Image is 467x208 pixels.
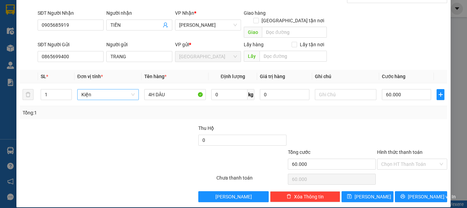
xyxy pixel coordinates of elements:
input: Dọc đường [262,27,327,38]
span: environment [47,38,52,43]
span: [GEOGRAPHIC_DATA] tận nơi [259,17,327,24]
th: Ghi chú [312,70,379,83]
span: [PERSON_NAME] [215,193,252,200]
span: SL [41,74,46,79]
button: delete [23,89,34,100]
button: [PERSON_NAME] [198,191,268,202]
span: save [347,194,352,199]
span: VP Nhận [175,10,194,16]
div: SĐT Người Gửi [38,41,104,48]
span: Giao [244,27,262,38]
span: Giao hàng [244,10,266,16]
button: deleteXóa Thông tin [270,191,340,202]
span: Lấy [244,51,259,62]
span: kg [248,89,254,100]
span: Lấy tận nơi [297,41,327,48]
span: Tổng cước [288,149,310,155]
div: SĐT Người Nhận [38,9,104,17]
input: Ghi Chú [315,89,376,100]
span: Định lượng [221,74,245,79]
li: VP [GEOGRAPHIC_DATA] [3,29,47,52]
label: Hình thức thanh toán [377,149,423,155]
li: VP [PERSON_NAME] [47,29,91,37]
span: Xóa Thông tin [294,193,324,200]
b: [PERSON_NAME] [53,38,90,43]
span: Đà Lạt [179,51,237,62]
span: Đơn vị tính [77,74,103,79]
div: Tổng: 1 [23,109,181,117]
div: Người nhận [106,9,172,17]
span: user-add [163,22,168,28]
button: plus [437,89,444,100]
span: Kiện [81,89,135,100]
button: printer[PERSON_NAME] và In [395,191,447,202]
span: Lấy hàng [244,42,264,47]
span: [PERSON_NAME] [355,193,391,200]
button: save[PERSON_NAME] [342,191,394,202]
div: Người gửi [106,41,172,48]
li: Thanh Thuỷ [3,3,99,16]
span: Tên hàng [144,74,166,79]
span: Kho Kiệt [179,20,237,30]
span: plus [437,92,444,97]
span: Giá trị hàng [260,74,285,79]
span: delete [286,194,291,199]
input: 0 [260,89,309,100]
input: Dọc đường [259,51,327,62]
div: Chưa thanh toán [216,174,287,186]
span: [PERSON_NAME] và In [408,193,456,200]
span: Thu Hộ [198,125,214,131]
div: VP gửi [175,41,241,48]
input: VD: Bàn, Ghế [144,89,206,100]
span: Cước hàng [382,74,405,79]
span: printer [400,194,405,199]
